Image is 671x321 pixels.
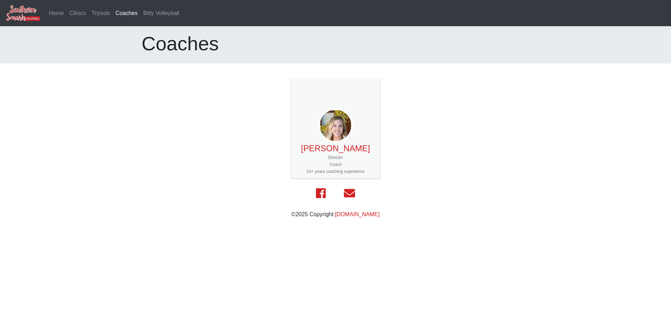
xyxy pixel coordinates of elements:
[89,6,113,20] a: Tryouts
[113,6,140,20] a: Coaches
[46,6,67,20] a: Home
[294,168,377,175] div: 15+ years coaching experience
[67,6,89,20] a: Clinics
[294,154,377,161] div: Director
[335,211,380,217] a: [DOMAIN_NAME]
[301,144,370,153] a: [PERSON_NAME]
[6,5,41,22] img: Southern Smash Volleyball
[294,161,377,168] div: Coach
[140,6,182,20] a: Bitty Volleyball
[142,32,529,55] h1: Coaches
